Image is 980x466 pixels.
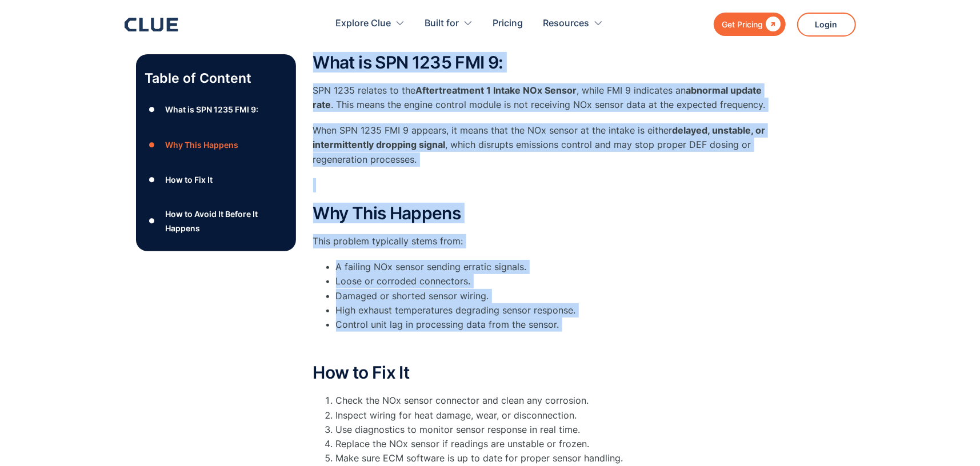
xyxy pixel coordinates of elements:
[425,6,459,42] div: Built for
[336,423,770,437] li: Use diagnostics to monitor sensor response in real time.
[416,85,577,96] strong: Aftertreatment 1 Intake NOx Sensor
[145,136,159,154] div: ●
[336,393,770,408] li: Check the NOx sensor connector and clean any corrosion.
[763,17,781,31] div: 
[145,101,287,118] a: ●What is SPN 1235 FMI 9:
[165,173,213,187] div: How to Fix It
[336,289,770,303] li: Damaged or shorted sensor wiring.
[336,274,770,288] li: Loose or corroded connectors.
[336,318,770,332] li: Control unit lag in processing data from the sensor.
[145,136,287,154] a: ●Why This Happens
[336,303,770,318] li: High exhaust temperatures degrading sensor response.
[145,101,159,118] div: ●
[336,6,405,42] div: Explore Clue
[336,6,391,42] div: Explore Clue
[336,260,770,274] li: A failing NOx sensor sending erratic signals.
[165,102,258,116] div: What is SPN 1235 FMI 9:
[336,408,770,423] li: Inspect wiring for heat damage, wear, or disconnection.
[313,178,770,192] p: ‍
[313,83,770,112] p: SPN 1235 relates to the , while FMI 9 indicates an . This means the engine control module is not ...
[165,138,238,152] div: Why This Happens
[714,13,786,36] a: Get Pricing
[722,17,763,31] div: Get Pricing
[425,6,473,42] div: Built for
[543,6,603,42] div: Resources
[313,234,770,248] p: This problem typically stems from:
[313,363,770,382] h2: How to Fix It
[797,13,856,37] a: Login
[145,171,159,188] div: ●
[145,69,287,87] p: Table of Content
[493,6,523,42] a: Pricing
[313,123,770,167] p: When SPN 1235 FMI 9 appears, it means that the NOx sensor at the intake is either , which disrupt...
[145,171,287,188] a: ●How to Fix It
[165,207,286,235] div: How to Avoid It Before It Happens
[543,6,590,42] div: Resources
[336,437,770,451] li: Replace the NOx sensor if readings are unstable or frozen.
[145,212,159,230] div: ●
[313,85,762,110] strong: abnormal update rate
[313,204,770,223] h2: Why This Happens
[336,451,770,465] li: Make sure ECM software is up to date for proper sensor handling.
[313,338,770,352] p: ‍
[313,53,770,72] h2: What is SPN 1235 FMI 9:
[145,207,287,235] a: ●How to Avoid It Before It Happens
